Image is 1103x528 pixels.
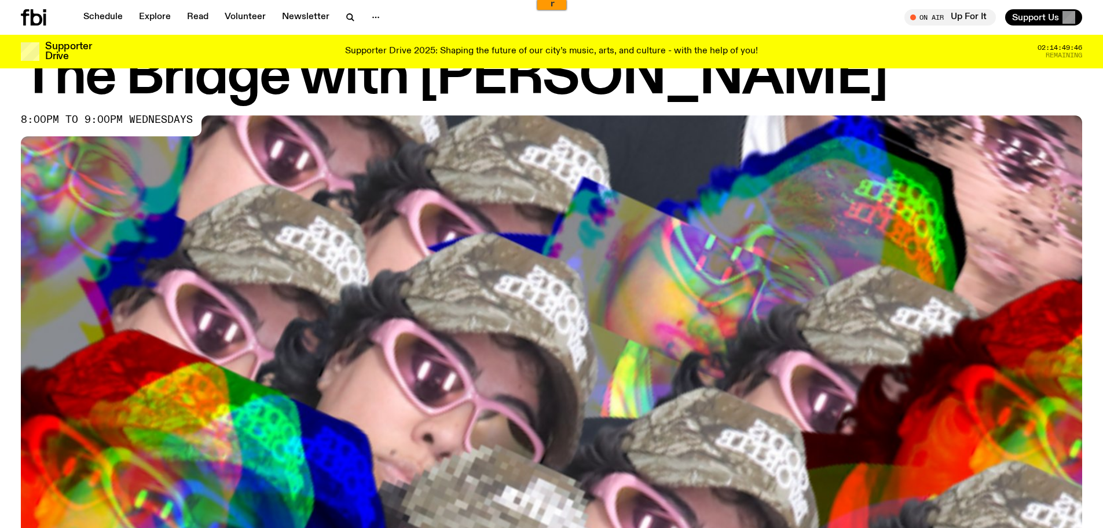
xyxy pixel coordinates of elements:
span: 8:00pm to 9:00pm wednesdays [21,115,193,125]
a: Volunteer [218,9,273,26]
a: View [178,12,197,20]
img: upasacha [28,4,43,19]
span: Support Us [1012,12,1059,23]
h3: Supporter Drive [45,42,91,61]
a: Copy [197,12,217,20]
p: Supporter Drive 2025: Shaping the future of our city’s music, arts, and culture - with the help o... [345,46,758,57]
a: Explore [132,9,178,26]
h1: The Bridge with [PERSON_NAME] [21,52,1082,104]
span: 02:14:49:46 [1038,45,1082,51]
span: Remaining [1046,52,1082,59]
a: Read [180,9,215,26]
a: Clear [217,12,236,20]
a: Newsletter [275,9,336,26]
button: Support Us [1005,9,1082,26]
a: Schedule [76,9,130,26]
button: On AirUp For It [904,9,996,26]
